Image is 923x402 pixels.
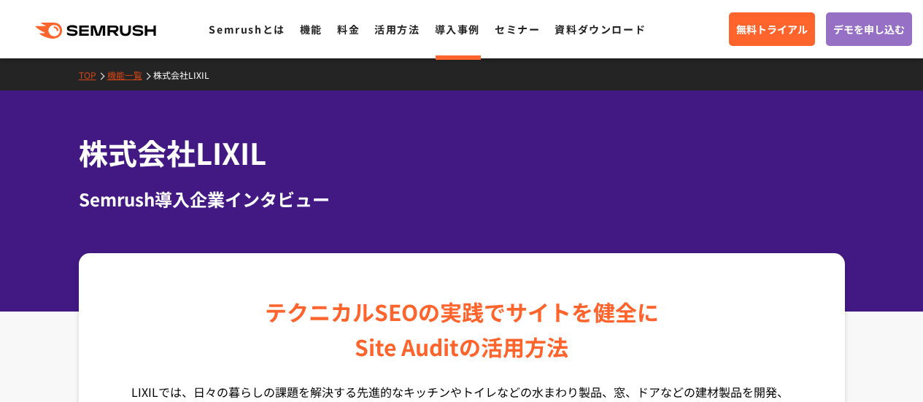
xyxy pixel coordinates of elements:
[555,22,646,36] a: 資料ダウンロード
[435,22,480,36] a: 導入事例
[79,69,107,81] a: TOP
[300,22,323,36] a: 機能
[153,69,220,81] a: 株式会社LIXIL
[374,22,420,36] a: 活用方法
[79,186,845,212] div: Semrush導入企業インタビュー
[107,69,153,81] a: 機能一覧
[337,22,360,36] a: 料金
[736,21,808,37] span: 無料トライアル
[79,131,845,174] h1: 株式会社LIXIL
[209,22,285,36] a: Semrushとは
[833,21,905,37] span: デモを申し込む
[265,294,659,364] div: テクニカルSEOの実践でサイトを健全に Site Auditの活用方法
[826,12,912,46] a: デモを申し込む
[729,12,815,46] a: 無料トライアル
[495,22,540,36] a: セミナー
